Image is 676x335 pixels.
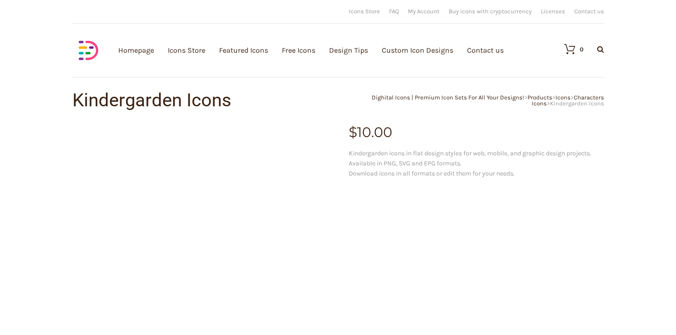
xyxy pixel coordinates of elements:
[349,148,604,179] p: Kindergarden icons in flat design styles for web, mobile, and graphic design projects. Available ...
[372,94,524,101] a: Dighital Icons | Premium Icon Sets For All Your Designs!
[580,46,583,52] div: 0
[408,8,440,14] a: My Account
[349,124,392,141] bdi: 10.00
[389,8,399,14] a: FAQ
[528,94,552,101] a: Products
[349,124,357,141] span: $
[449,8,532,14] a: Buy icons with cryptocurrency
[541,8,565,14] a: Licenses
[555,94,571,101] a: Icons
[349,8,380,14] a: Icons Store
[532,94,604,107] a: Characters Icons
[574,8,604,14] a: Contact us
[555,44,583,55] a: 0
[550,100,604,107] span: Kindergarden Icons
[338,94,604,106] div: > > > >
[72,91,338,110] h1: Kindergarden Icons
